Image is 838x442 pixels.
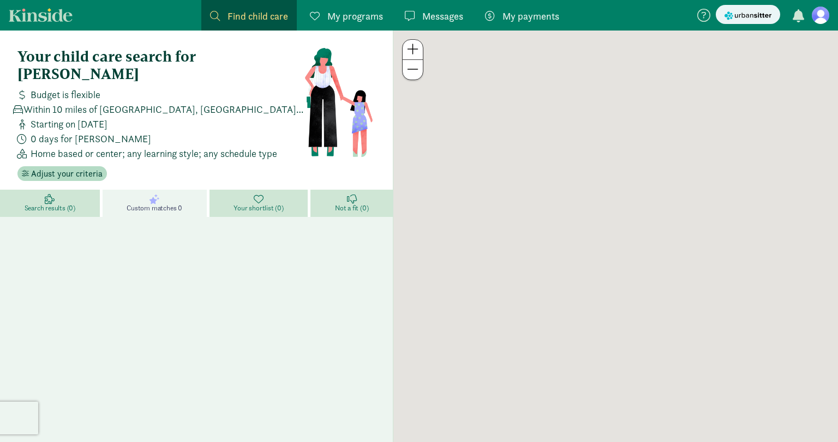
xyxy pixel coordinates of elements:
span: Find child care [228,9,288,23]
span: Not a fit (0) [335,204,368,213]
span: Within 10 miles of [GEOGRAPHIC_DATA], [GEOGRAPHIC_DATA], [GEOGRAPHIC_DATA], [GEOGRAPHIC_DATA] [23,102,304,117]
a: Not a fit (0) [310,190,393,217]
span: Messages [422,9,463,23]
span: Adjust your criteria [31,167,103,180]
span: Search results (0) [25,204,75,213]
span: Custom matches 0 [127,204,182,213]
span: My payments [502,9,559,23]
img: urbansitter_logo_small.svg [725,10,771,21]
span: Budget is flexible [31,87,100,102]
span: My programs [327,9,383,23]
span: Starting on [DATE] [31,117,107,131]
a: Your shortlist (0) [209,190,311,217]
span: Home based or center; any learning style; any schedule type [31,146,277,161]
h4: Your child care search for [PERSON_NAME] [17,48,304,83]
span: 0 days for [PERSON_NAME] [31,131,151,146]
a: Kinside [9,8,73,22]
span: Your shortlist (0) [234,204,283,213]
button: Adjust your criteria [17,166,107,181]
a: Custom matches 0 [103,190,209,217]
